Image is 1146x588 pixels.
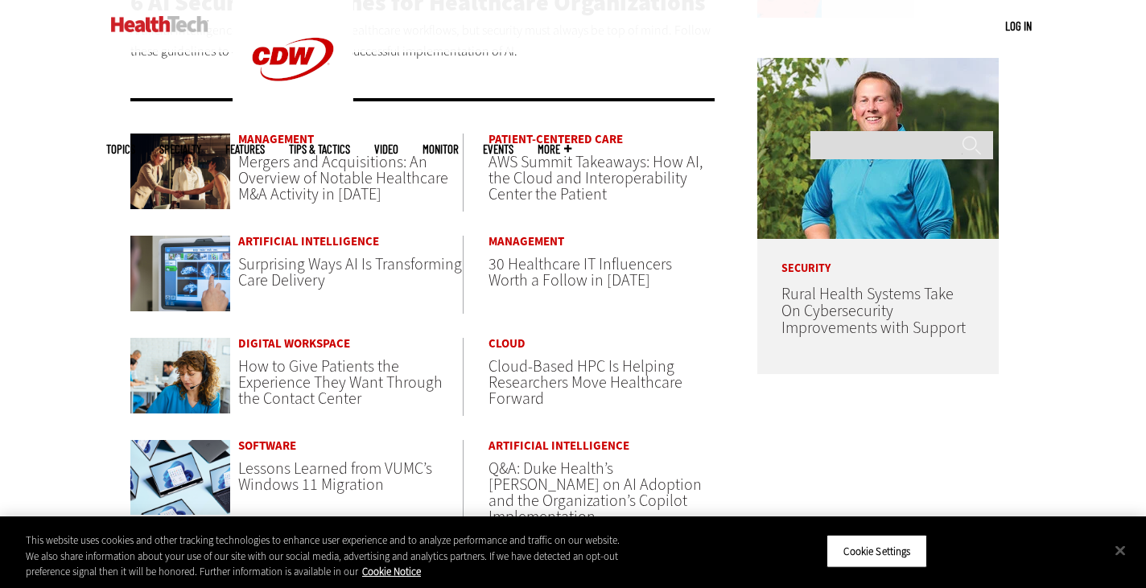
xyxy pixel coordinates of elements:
[238,151,448,205] a: Mergers and Acquisitions: An Overview of Notable Healthcare M&A Activity in [DATE]
[488,440,714,452] a: Artificial Intelligence
[757,239,999,274] p: Security
[238,338,463,350] a: Digital Workspace
[130,236,230,311] img: Xray machine in hospital
[289,143,350,155] a: Tips & Tactics
[238,440,463,452] a: Software
[238,356,443,409] a: How to Give Patients the Experience They Want Through the Contact Center
[1005,18,1032,35] div: User menu
[488,458,702,528] a: Q&A: Duke Health’s [PERSON_NAME] on AI Adoption and the Organization’s Copilot Implementation
[238,253,462,291] a: Surprising Ways AI Is Transforming Care Delivery
[488,338,714,350] a: Cloud
[483,143,513,155] a: Events
[423,143,459,155] a: MonITor
[130,338,230,413] img: Nurse speaking to patient via phone
[106,143,135,155] span: Topics
[1103,532,1138,568] button: Close
[159,143,201,155] span: Specialty
[238,236,463,248] a: Artificial Intelligence
[488,236,714,248] a: Management
[488,134,714,146] a: Patient-Centered Care
[238,458,432,495] a: Lessons Learned from VUMC’s Windows 11 Migration
[374,143,398,155] a: Video
[757,58,999,239] img: Jim Roeder
[111,16,208,32] img: Home
[488,151,703,205] a: AWS Summit Takeaways: How AI, the Cloud and Interoperability Center the Patient
[362,565,421,578] a: More information about your privacy
[1005,19,1032,33] a: Log in
[233,106,353,123] a: CDW
[130,440,230,516] img: Several laptops with Windows 11 branding
[488,356,682,409] a: Cloud-Based HPC Is Helping Researchers Move Healthcare Forward
[26,532,630,580] div: This website uses cookies and other tracking technologies to enhance user experience and to analy...
[781,283,966,339] a: Rural Health Systems Take On Cybersecurity Improvements with Support
[488,253,672,291] a: 30 Healthcare IT Influencers Worth a Follow in [DATE]
[225,143,265,155] a: Features
[538,143,571,155] span: More
[827,534,927,568] button: Cookie Settings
